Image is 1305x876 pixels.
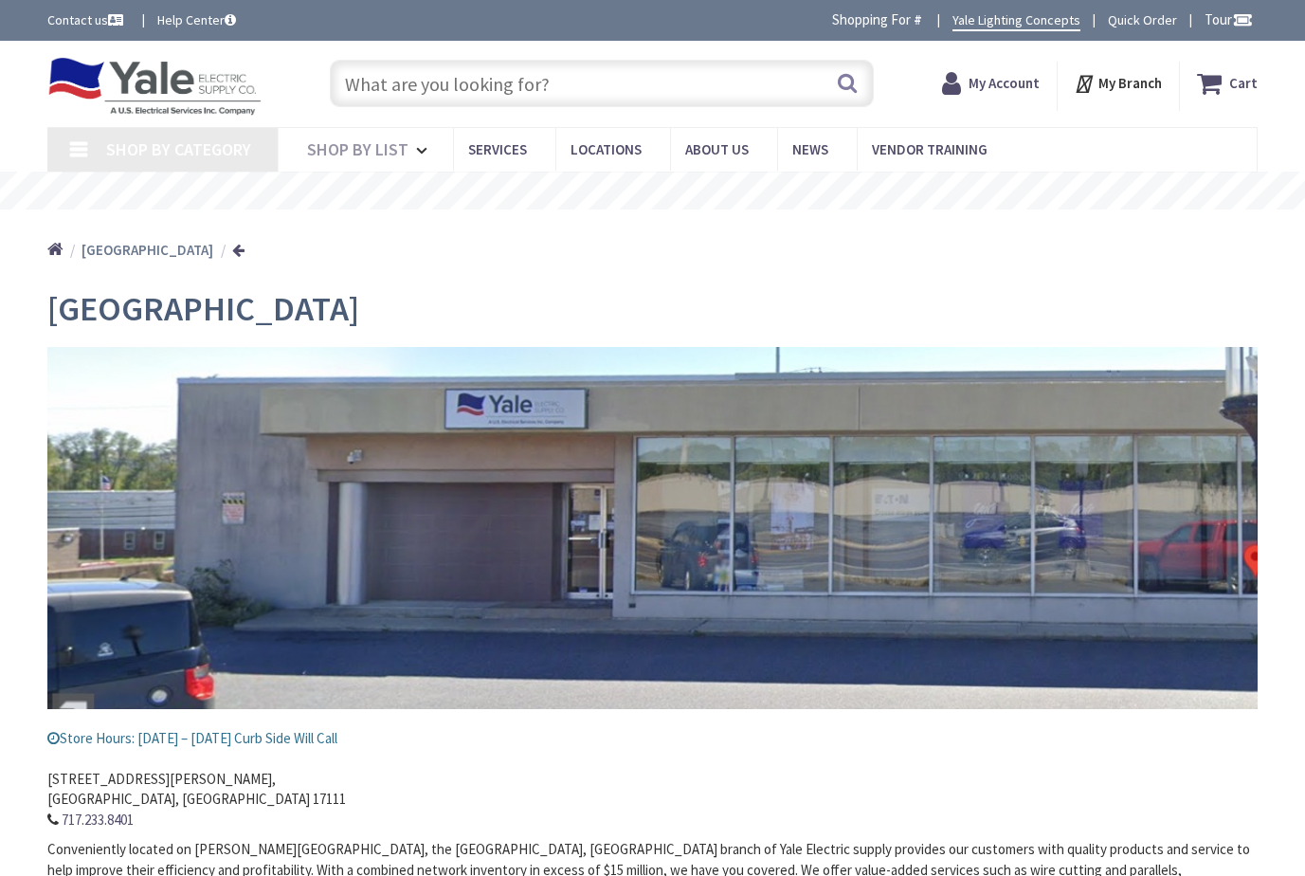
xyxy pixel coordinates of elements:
[330,60,874,107] input: What are you looking for?
[914,10,922,28] strong: #
[1098,74,1162,92] strong: My Branch
[47,287,359,330] span: [GEOGRAPHIC_DATA]
[832,10,911,28] span: Shopping For
[1205,10,1253,28] span: Tour
[47,347,1258,709] img: Harrisburg Storefront_1.jpg
[47,10,127,29] a: Contact us
[1108,10,1177,29] a: Quick Order
[62,810,134,830] a: 717.233.8401
[1074,66,1162,100] div: My Branch
[792,140,828,158] span: News
[942,66,1040,100] a: My Account
[685,140,749,158] span: About Us
[47,729,337,747] span: Store Hours: [DATE] – [DATE] Curb Side Will Call
[47,57,262,116] img: Yale Electric Supply Co.
[969,74,1040,92] strong: My Account
[872,140,988,158] span: Vendor Training
[307,138,408,160] span: Shop By List
[1197,66,1258,100] a: Cart
[1229,66,1258,100] strong: Cart
[952,10,1080,31] a: Yale Lighting Concepts
[47,748,1258,830] address: [STREET_ADDRESS][PERSON_NAME], [GEOGRAPHIC_DATA], [GEOGRAPHIC_DATA] 17111
[468,140,527,158] span: Services
[571,140,642,158] span: Locations
[82,241,213,259] strong: [GEOGRAPHIC_DATA]
[106,138,251,160] span: Shop By Category
[157,10,236,29] a: Help Center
